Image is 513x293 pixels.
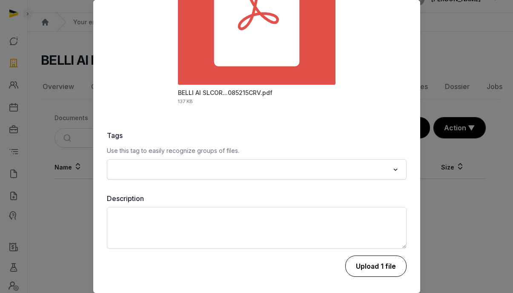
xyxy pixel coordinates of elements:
[178,99,193,104] div: 137 KB
[111,162,402,177] div: Search for option
[107,146,407,156] p: Use this tag to easily recognize groups of files.
[107,193,407,204] label: Description
[345,256,407,277] button: Upload 1 file
[178,89,272,97] div: BELLI AI SLCOR_OB2520251001085215CRV.pdf
[107,130,407,141] label: Tags
[112,164,389,175] input: Search for option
